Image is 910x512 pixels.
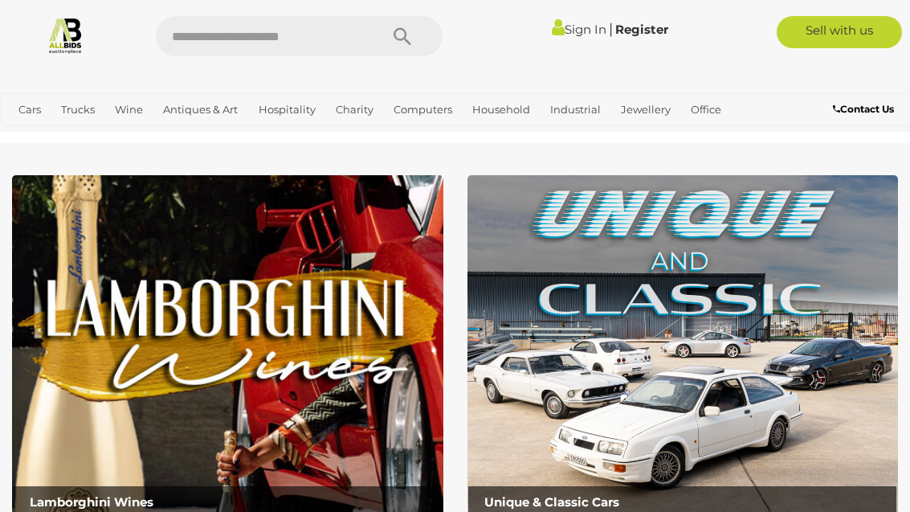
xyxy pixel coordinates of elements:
[55,96,101,123] a: Trucks
[614,96,677,123] a: Jewellery
[684,96,728,123] a: Office
[157,96,244,123] a: Antiques & Art
[12,123,58,150] a: Sports
[362,16,443,56] button: Search
[544,96,607,123] a: Industrial
[552,22,606,37] a: Sign In
[484,494,619,510] b: Unique & Classic Cars
[466,96,537,123] a: Household
[12,96,47,123] a: Cars
[833,103,894,115] b: Contact Us
[30,494,153,510] b: Lamborghini Wines
[777,16,902,48] a: Sell with us
[252,96,322,123] a: Hospitality
[65,123,192,150] a: [GEOGRAPHIC_DATA]
[329,96,380,123] a: Charity
[615,22,668,37] a: Register
[833,100,898,118] a: Contact Us
[387,96,459,123] a: Computers
[609,20,613,38] span: |
[108,96,149,123] a: Wine
[47,16,84,54] img: Allbids.com.au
